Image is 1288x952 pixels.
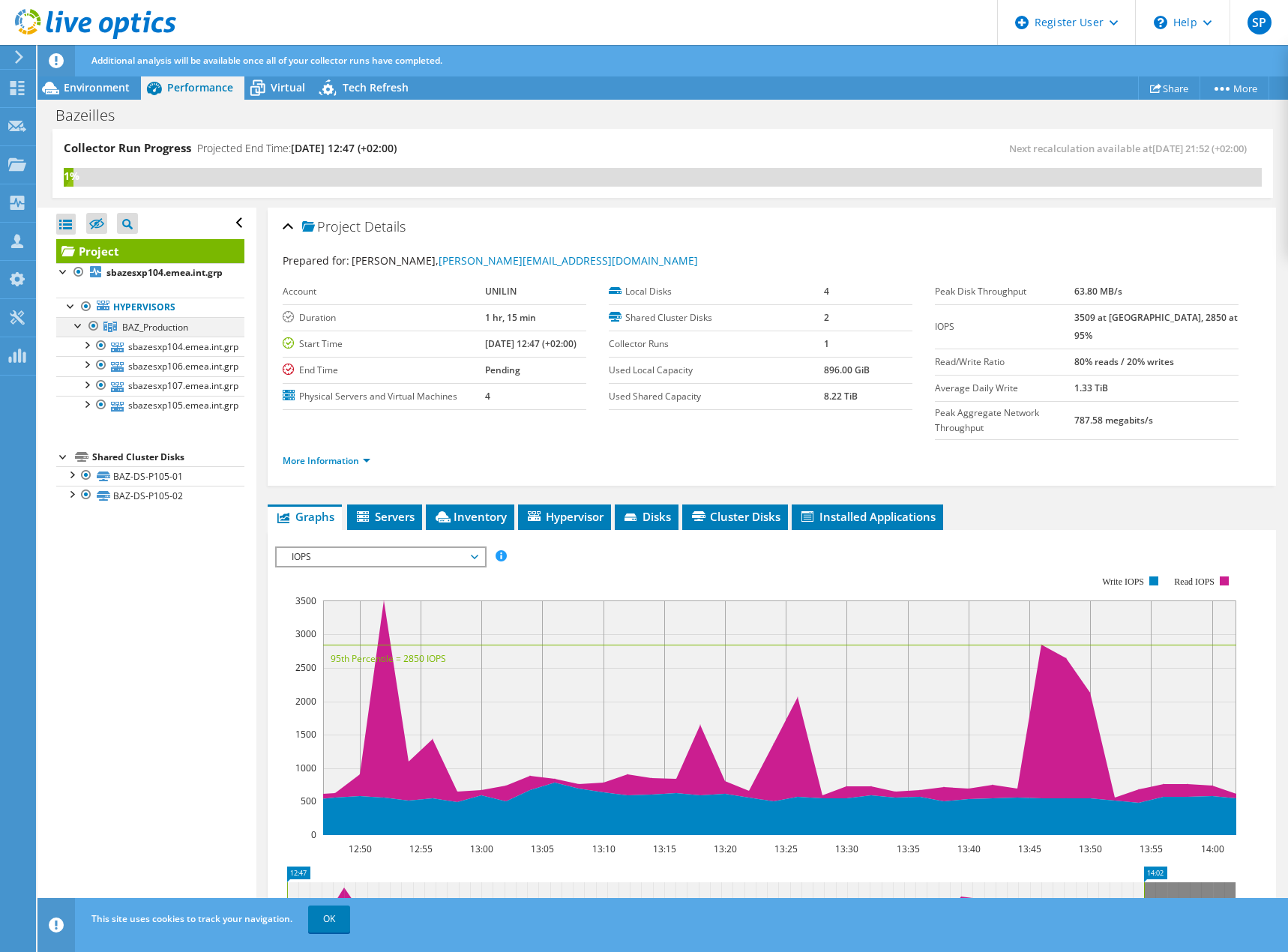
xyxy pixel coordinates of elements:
text: 500 [301,795,316,807]
b: 3509 at [GEOGRAPHIC_DATA], 2850 at 95% [1074,311,1238,342]
div: 1% [64,168,73,184]
a: sbazesxp105.emea.int.grp [56,396,244,415]
label: Read/Write Ratio [935,355,1074,370]
text: 13:45 [1017,843,1041,855]
label: Account [283,284,485,299]
a: Share [1138,76,1200,100]
span: [DATE] 12:47 (+02:00) [291,141,397,155]
text: 13:10 [592,843,615,855]
span: This site uses cookies to track your navigation. [91,912,292,925]
a: sbazesxp104.emea.int.grp [56,263,244,283]
text: 13:55 [1139,843,1162,855]
span: Details [364,217,406,235]
a: BAZ-DS-P105-02 [56,486,244,505]
h1: Bazeilles [49,107,138,124]
span: IOPS [284,548,477,566]
a: [PERSON_NAME][EMAIL_ADDRESS][DOMAIN_NAME] [439,253,698,268]
span: Performance [167,80,233,94]
b: 8.22 TiB [824,390,858,403]
b: 896.00 GiB [824,364,870,376]
text: 13:35 [896,843,919,855]
a: sbazesxp106.emea.int.grp [56,356,244,376]
text: 13:30 [834,843,858,855]
b: [DATE] 12:47 (+02:00) [485,337,577,350]
label: Duration [283,310,485,325]
a: Hypervisors [56,298,244,317]
span: Cluster Disks [690,509,780,524]
text: 3500 [295,594,316,607]
a: More [1200,76,1269,100]
span: Project [302,220,361,235]
b: 787.58 megabits/s [1074,414,1153,427]
text: 1500 [295,728,316,741]
label: Local Disks [609,284,824,299]
text: 3000 [295,627,316,640]
text: 12:50 [348,843,371,855]
span: Virtual [271,80,305,94]
label: Collector Runs [609,337,824,352]
a: OK [308,906,350,933]
a: Project [56,239,244,263]
span: Environment [64,80,130,94]
text: 95th Percentile = 2850 IOPS [331,652,446,665]
text: 12:55 [409,843,432,855]
span: Tech Refresh [343,80,409,94]
b: 2 [824,311,829,324]
text: 13:15 [652,843,675,855]
label: End Time [283,363,485,378]
svg: \n [1154,16,1167,29]
span: Servers [355,509,415,524]
text: 13:40 [957,843,980,855]
span: [DATE] 21:52 (+02:00) [1152,142,1247,155]
label: Peak Aggregate Network Throughput [935,406,1074,436]
span: Inventory [433,509,507,524]
b: sbazesxp104.emea.int.grp [106,266,223,279]
text: 2500 [295,661,316,674]
a: More Information [283,454,370,467]
b: Pending [485,364,520,376]
text: 1000 [295,762,316,774]
label: Physical Servers and Virtual Machines [283,389,485,404]
span: Hypervisor [526,509,604,524]
b: 4 [485,390,490,403]
text: 13:25 [774,843,797,855]
span: Next recalculation available at [1009,142,1254,155]
text: 13:05 [530,843,553,855]
b: UNILIN [485,285,517,298]
div: Shared Cluster Disks [92,448,244,466]
label: Peak Disk Throughput [935,284,1074,299]
span: Graphs [275,509,334,524]
span: Additional analysis will be available once all of your collector runs have completed. [91,54,442,67]
a: sbazesxp107.emea.int.grp [56,376,244,396]
span: [PERSON_NAME], [352,253,698,268]
text: 13:00 [469,843,493,855]
text: 0 [311,828,316,841]
b: 4 [824,285,829,298]
label: Used Shared Capacity [609,389,824,404]
text: 14:00 [1200,843,1224,855]
label: IOPS [935,319,1074,334]
a: BAZ_Production [56,317,244,337]
a: BAZ-DS-P105-01 [56,466,244,486]
label: Average Daily Write [935,381,1074,396]
b: 1 [824,337,829,350]
label: Used Local Capacity [609,363,824,378]
label: Prepared for: [283,253,349,268]
text: 13:50 [1078,843,1101,855]
text: Write IOPS [1102,576,1144,587]
text: 13:20 [713,843,736,855]
span: BAZ_Production [122,321,188,334]
a: sbazesxp104.emea.int.grp [56,337,244,356]
text: 2000 [295,695,316,708]
text: Read IOPS [1174,576,1215,587]
span: Disks [622,509,671,524]
b: 63.80 MB/s [1074,285,1122,298]
span: SP [1248,10,1272,34]
label: Shared Cluster Disks [609,310,824,325]
span: Installed Applications [799,509,936,524]
h4: Projected End Time: [197,140,397,157]
b: 1.33 TiB [1074,382,1108,394]
b: 80% reads / 20% writes [1074,355,1174,368]
label: Start Time [283,337,485,352]
b: 1 hr, 15 min [485,311,536,324]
